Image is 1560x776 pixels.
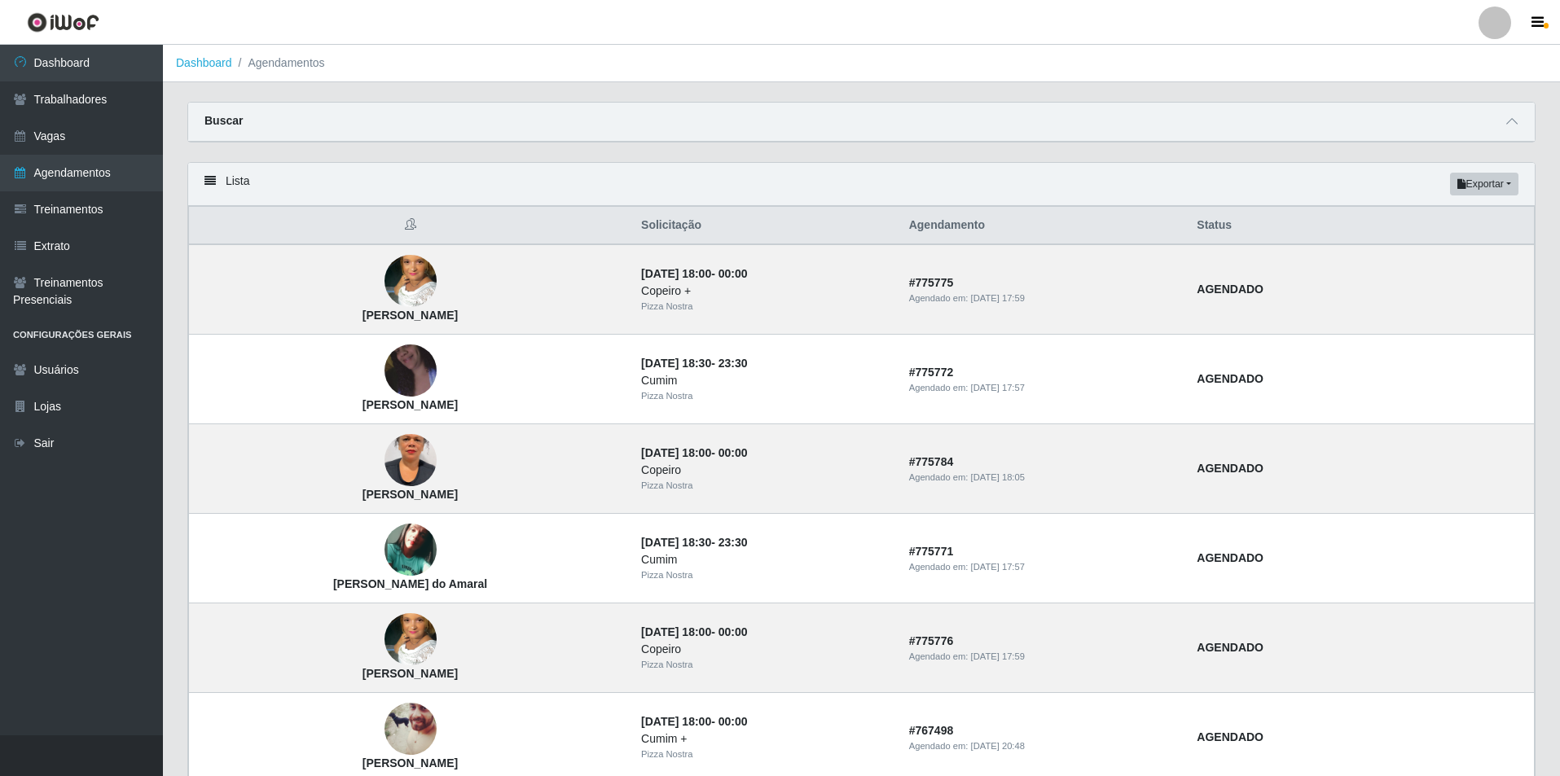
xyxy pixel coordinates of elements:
div: Agendado em: [909,560,1178,574]
li: Agendamentos [232,55,325,72]
div: Cumim [641,372,890,389]
time: [DATE] 18:00 [641,446,711,459]
div: Lista [188,163,1535,206]
strong: AGENDADO [1197,372,1263,385]
strong: [PERSON_NAME] [363,756,458,769]
th: Solicitação [631,207,899,245]
time: [DATE] 18:05 [971,472,1025,482]
strong: AGENDADO [1197,641,1263,654]
strong: - [641,357,747,370]
div: Agendado em: [909,292,1178,305]
img: CoreUI Logo [27,12,99,33]
strong: - [641,625,747,638]
div: Agendado em: [909,471,1178,484]
time: 00:00 [718,267,748,280]
img: Yume Muriel Souza do Amaral [385,524,437,576]
img: Lidiane Nascimento Silva [385,235,437,328]
strong: [PERSON_NAME] [363,488,458,501]
nav: breadcrumb [163,45,1560,82]
img: Márcia Cristina Gomes [385,414,437,507]
div: Pizza Nostra [641,568,890,582]
div: Agendado em: [909,650,1178,664]
time: [DATE] 17:57 [971,383,1025,392]
strong: AGENDADO [1197,551,1263,564]
a: Dashboard [176,56,232,69]
strong: [PERSON_NAME] [363,667,458,680]
time: 23:30 [718,536,748,549]
div: Pizza Nostra [641,748,890,761]
div: Cumim + [641,730,890,748]
div: Agendado em: [909,381,1178,395]
strong: # 775771 [909,545,954,558]
strong: # 775776 [909,634,954,647]
strong: AGENDADO [1197,462,1263,475]
strong: # 775772 [909,366,954,379]
div: Copeiro [641,462,890,479]
time: 00:00 [718,715,748,728]
strong: AGENDADO [1197,730,1263,743]
time: [DATE] 18:00 [641,267,711,280]
div: Pizza Nostra [641,300,890,313]
img: Emilly Thayssa Aguiar Marinho [385,325,437,418]
strong: - [641,267,747,280]
time: 00:00 [718,625,748,638]
time: [DATE] 18:30 [641,536,711,549]
time: [DATE] 18:30 [641,357,711,370]
button: Exportar [1450,173,1518,195]
time: 00:00 [718,446,748,459]
th: Status [1187,207,1534,245]
strong: [PERSON_NAME] do Amaral [333,577,487,590]
img: Lidiane Nascimento Silva [385,594,437,686]
strong: - [641,536,747,549]
strong: - [641,715,747,728]
img: Arthur Agra Alexandre Teixeira [385,696,437,761]
th: Agendamento [899,207,1188,245]
div: Pizza Nostra [641,479,890,493]
time: [DATE] 18:00 [641,715,711,728]
strong: [PERSON_NAME] [363,309,458,322]
strong: - [641,446,747,459]
strong: [PERSON_NAME] [363,398,458,411]
time: [DATE] 18:00 [641,625,711,638]
strong: Buscar [204,114,243,127]
strong: # 775775 [909,276,954,289]
strong: # 775784 [909,455,954,468]
strong: # 767498 [909,724,954,737]
div: Pizza Nostra [641,389,890,403]
time: [DATE] 20:48 [971,741,1025,751]
time: [DATE] 17:57 [971,562,1025,572]
time: [DATE] 17:59 [971,293,1025,303]
div: Agendado em: [909,739,1178,753]
div: Copeiro [641,641,890,658]
div: Copeiro + [641,283,890,300]
div: Pizza Nostra [641,658,890,672]
time: 23:30 [718,357,748,370]
div: Cumim [641,551,890,568]
time: [DATE] 17:59 [971,651,1025,661]
strong: AGENDADO [1197,283,1263,296]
